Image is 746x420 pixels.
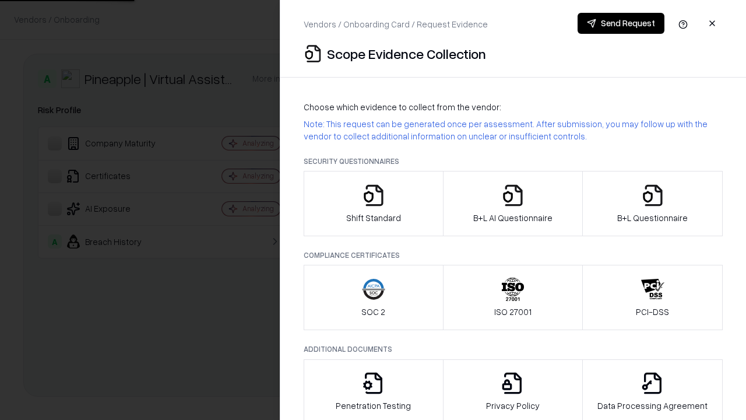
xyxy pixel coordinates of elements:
p: Penetration Testing [336,400,411,412]
p: Vendors / Onboarding Card / Request Evidence [304,18,488,30]
button: ISO 27001 [443,265,583,330]
p: Privacy Policy [486,400,540,412]
p: SOC 2 [361,306,385,318]
p: Data Processing Agreement [597,400,708,412]
button: PCI-DSS [582,265,723,330]
button: B+L AI Questionnaire [443,171,583,236]
p: PCI-DSS [636,306,669,318]
p: Choose which evidence to collect from the vendor: [304,101,723,113]
p: Scope Evidence Collection [327,44,486,63]
button: Send Request [578,13,664,34]
p: B+L AI Questionnaire [473,212,553,224]
button: SOC 2 [304,265,444,330]
p: ISO 27001 [494,306,532,318]
p: Compliance Certificates [304,250,723,260]
p: Shift Standard [346,212,401,224]
p: Additional Documents [304,344,723,354]
p: Security Questionnaires [304,156,723,166]
p: Note: This request can be generated once per assessment. After submission, you may follow up with... [304,118,723,142]
button: B+L Questionnaire [582,171,723,236]
p: B+L Questionnaire [617,212,688,224]
button: Shift Standard [304,171,444,236]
